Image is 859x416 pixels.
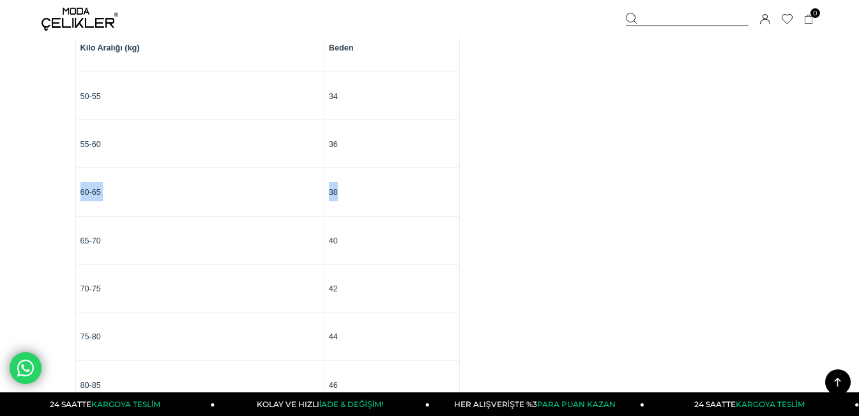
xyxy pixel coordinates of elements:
[319,399,383,409] span: İADE & DEĞİŞİM!
[329,332,338,341] span: 44
[537,399,616,409] span: PARA PUAN KAZAN
[215,392,430,416] a: KOLAY VE HIZLIİADE & DEĞİŞİM!
[80,140,101,149] span: 55-60
[329,140,338,149] span: 36
[329,43,354,52] span: Beden
[80,43,140,52] span: Kilo Aralığı (kg)
[329,284,338,293] span: 42
[42,8,118,31] img: logo
[329,188,338,197] span: 38
[329,92,338,101] span: 34
[736,399,805,409] span: KARGOYA TESLİM
[804,15,814,24] a: 0
[810,8,820,18] span: 0
[329,381,338,390] span: 46
[430,392,644,416] a: HER ALIŞVERİŞTE %3PARA PUAN KAZAN
[80,332,101,341] span: 75-80
[80,284,101,293] span: 70-75
[80,381,101,390] span: 80-85
[80,236,101,245] span: 65-70
[80,92,101,101] span: 50-55
[329,236,338,245] span: 40
[80,188,101,197] span: 60-65
[644,392,859,416] a: 24 SAATTEKARGOYA TESLİM
[91,399,160,409] span: KARGOYA TESLİM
